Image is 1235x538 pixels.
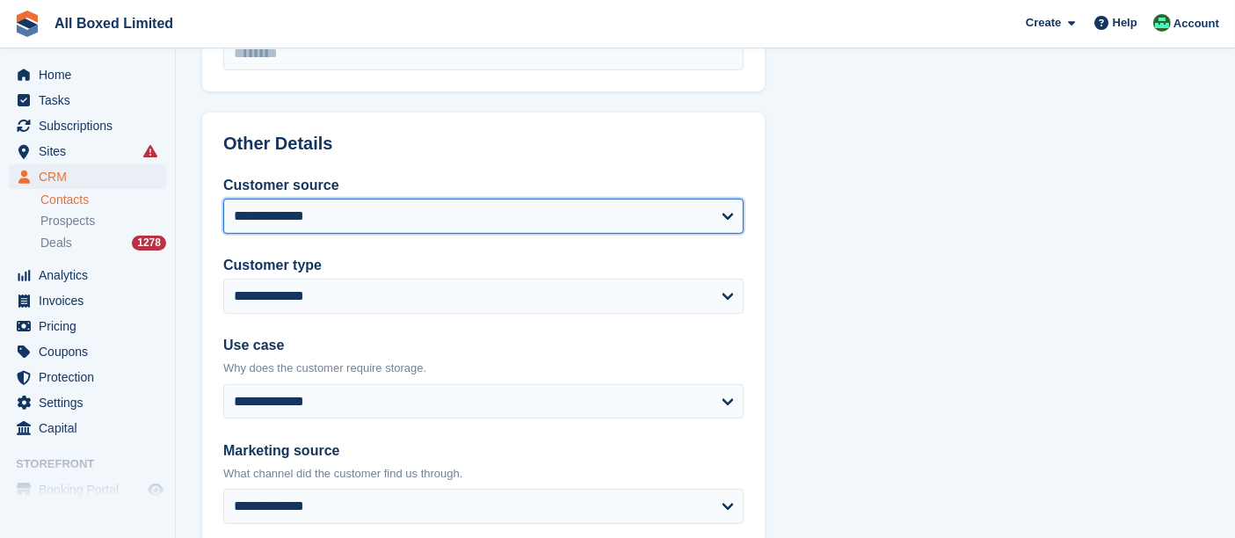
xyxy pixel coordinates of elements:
[39,164,144,189] span: CRM
[1173,15,1219,33] span: Account
[39,139,144,164] span: Sites
[40,212,166,230] a: Prospects
[14,11,40,37] img: stora-icon-8386f47178a22dfd0bd8f6a31ec36ba5ce8667c1dd55bd0f319d3a0aa187defe.svg
[9,365,166,389] a: menu
[39,288,144,313] span: Invoices
[9,113,166,138] a: menu
[39,390,144,415] span: Settings
[9,288,166,313] a: menu
[9,477,166,502] a: menu
[223,255,744,276] label: Customer type
[16,455,175,473] span: Storefront
[1026,14,1061,32] span: Create
[40,192,166,208] a: Contacts
[223,134,744,154] h2: Other Details
[39,314,144,338] span: Pricing
[39,477,144,502] span: Booking Portal
[9,88,166,113] a: menu
[40,234,166,252] a: Deals 1278
[9,339,166,364] a: menu
[9,263,166,287] a: menu
[39,88,144,113] span: Tasks
[145,479,166,500] a: Preview store
[39,339,144,364] span: Coupons
[223,335,744,356] label: Use case
[39,62,144,87] span: Home
[9,164,166,189] a: menu
[9,390,166,415] a: menu
[40,213,95,229] span: Prospects
[1113,14,1137,32] span: Help
[39,416,144,440] span: Capital
[9,416,166,440] a: menu
[223,175,744,196] label: Customer source
[1153,14,1171,32] img: Enquiries
[9,314,166,338] a: menu
[223,360,744,377] p: Why does the customer require storage.
[9,62,166,87] a: menu
[223,440,744,462] label: Marketing source
[132,236,166,251] div: 1278
[143,144,157,158] i: Smart entry sync failures have occurred
[39,263,144,287] span: Analytics
[9,139,166,164] a: menu
[47,9,180,38] a: All Boxed Limited
[39,365,144,389] span: Protection
[39,113,144,138] span: Subscriptions
[223,465,744,483] p: What channel did the customer find us through.
[40,235,72,251] span: Deals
